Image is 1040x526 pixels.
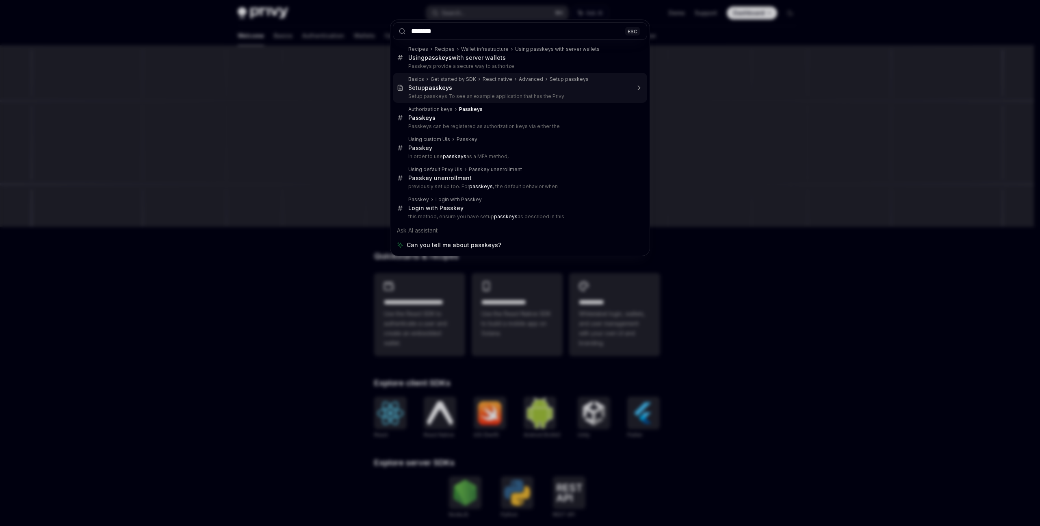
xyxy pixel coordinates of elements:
p: Passkeys provide a secure way to authorize [408,63,630,70]
p: In order to use as a MFA method, [408,153,630,160]
b: passkeys [425,54,452,61]
div: React native [483,76,512,83]
div: Passkey unenrollment [469,166,522,173]
b: Passkeys [459,106,483,112]
div: Using passkeys with server wallets [515,46,600,52]
b: passkeys [469,183,493,189]
p: Setup passkeys To see an example application that has the Privy [408,93,630,100]
b: passkeys [494,213,518,220]
div: Setup passkeys [550,76,589,83]
div: Advanced [519,76,543,83]
div: Setup [408,84,452,91]
p: Passkeys can be registered as authorization keys via either the [408,123,630,130]
div: Authorization keys [408,106,453,113]
div: Using with server wallets [408,54,506,61]
div: Passkey [408,196,429,203]
div: Login with Passkey [408,204,464,212]
div: Recipes [435,46,455,52]
div: Passkey unenrollment [408,174,472,182]
b: passkeys [443,153,466,159]
div: Login with Passkey [435,196,482,203]
div: Get started by SDK [431,76,476,83]
b: Passkeys [408,114,435,121]
div: Passkey [457,136,477,143]
b: passkeys [425,84,452,91]
div: Wallet infrastructure [461,46,509,52]
div: Basics [408,76,424,83]
p: this method, ensure you have setup as described in this [408,213,630,220]
div: Recipes [408,46,428,52]
div: Using default Privy UIs [408,166,462,173]
div: ESC [625,27,640,35]
div: Passkey [408,144,432,152]
p: previously set up too. For , the default behavior when [408,183,630,190]
div: Using custom UIs [408,136,450,143]
span: Can you tell me about passkeys? [407,241,501,249]
div: Ask AI assistant [393,223,647,238]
